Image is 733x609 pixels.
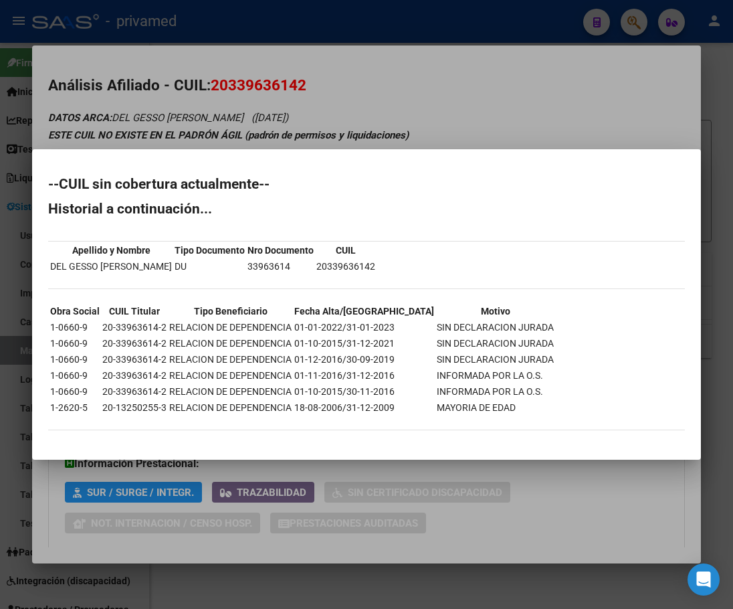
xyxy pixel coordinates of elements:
[169,304,292,319] th: Tipo Beneficiario
[436,400,554,415] td: MAYORIA DE EDAD
[247,259,314,274] td: 33963614
[169,336,292,351] td: RELACION DE DEPENDENCIA
[436,352,554,367] td: SIN DECLARACION JURADA
[49,400,100,415] td: 1-2620-5
[49,352,100,367] td: 1-0660-9
[316,259,376,274] td: 20339636142
[102,320,167,335] td: 20-33963614-2
[49,336,100,351] td: 1-0660-9
[102,400,167,415] td: 20-13250255-3
[49,368,100,383] td: 1-0660-9
[169,352,292,367] td: RELACION DE DEPENDENCIA
[49,384,100,399] td: 1-0660-9
[316,243,376,258] th: CUIL
[49,243,173,258] th: Apellido y Nombre
[174,243,245,258] th: Tipo Documento
[294,368,435,383] td: 01-11-2016/31-12-2016
[48,202,685,215] h2: Historial a continuación...
[49,304,100,319] th: Obra Social
[247,243,314,258] th: Nro Documento
[169,368,292,383] td: RELACION DE DEPENDENCIA
[436,368,554,383] td: INFORMADA POR LA O.S.
[48,177,685,191] h2: --CUIL sin cobertura actualmente--
[102,368,167,383] td: 20-33963614-2
[294,320,435,335] td: 01-01-2022/31-01-2023
[169,400,292,415] td: RELACION DE DEPENDENCIA
[174,259,245,274] td: DU
[102,352,167,367] td: 20-33963614-2
[294,400,435,415] td: 18-08-2006/31-12-2009
[688,563,720,596] div: Open Intercom Messenger
[102,304,167,319] th: CUIL Titular
[436,304,554,319] th: Motivo
[294,352,435,367] td: 01-12-2016/30-09-2019
[169,320,292,335] td: RELACION DE DEPENDENCIA
[436,320,554,335] td: SIN DECLARACION JURADA
[169,384,292,399] td: RELACION DE DEPENDENCIA
[436,336,554,351] td: SIN DECLARACION JURADA
[102,336,167,351] td: 20-33963614-2
[294,336,435,351] td: 01-10-2015/31-12-2021
[102,384,167,399] td: 20-33963614-2
[436,384,554,399] td: INFORMADA POR LA O.S.
[49,259,173,274] td: DEL GESSO [PERSON_NAME]
[294,304,435,319] th: Fecha Alta/[GEOGRAPHIC_DATA]
[49,320,100,335] td: 1-0660-9
[294,384,435,399] td: 01-10-2015/30-11-2016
